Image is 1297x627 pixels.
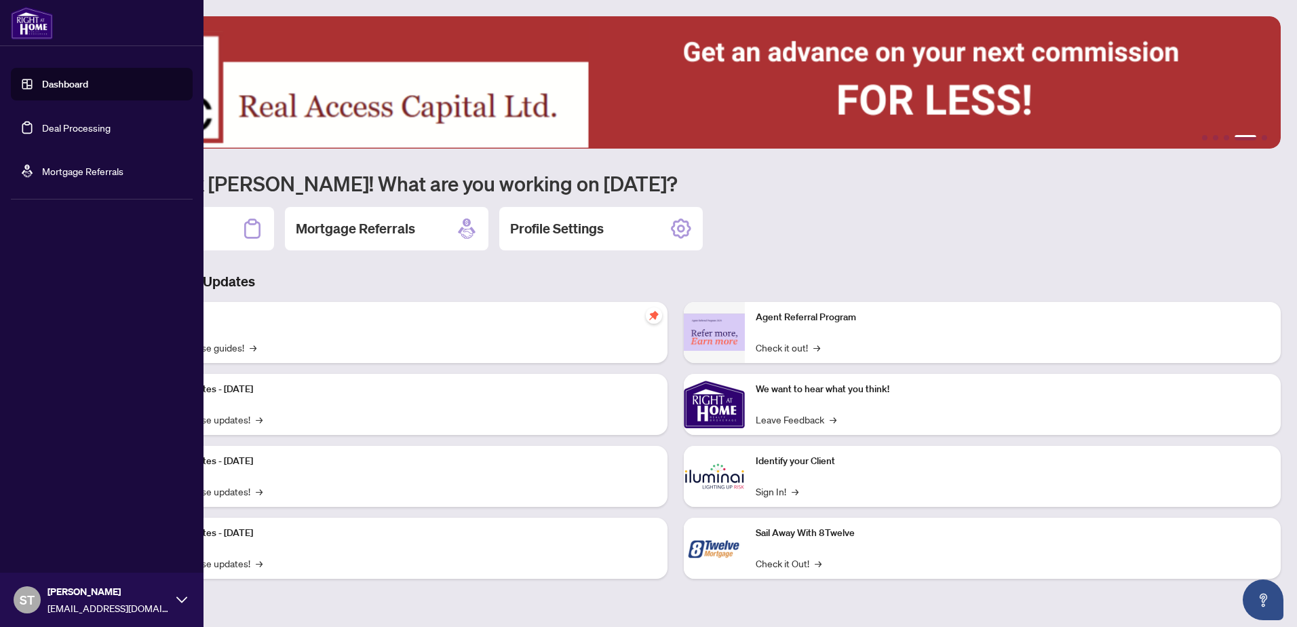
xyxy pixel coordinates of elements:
[250,340,256,355] span: →
[1224,135,1229,140] button: 3
[756,556,821,571] a: Check it Out!→
[296,219,415,238] h2: Mortgage Referrals
[1213,135,1218,140] button: 2
[756,484,798,499] a: Sign In!→
[1235,135,1256,140] button: 4
[142,382,657,397] p: Platform Updates - [DATE]
[1202,135,1207,140] button: 1
[71,170,1281,196] h1: Welcome back [PERSON_NAME]! What are you working on [DATE]?
[646,307,662,324] span: pushpin
[256,412,263,427] span: →
[830,412,836,427] span: →
[684,446,745,507] img: Identify your Client
[42,121,111,134] a: Deal Processing
[792,484,798,499] span: →
[684,518,745,579] img: Sail Away With 8Twelve
[510,219,604,238] h2: Profile Settings
[256,484,263,499] span: →
[815,556,821,571] span: →
[684,374,745,435] img: We want to hear what you think!
[756,340,820,355] a: Check it out!→
[684,313,745,351] img: Agent Referral Program
[11,7,53,39] img: logo
[256,556,263,571] span: →
[142,310,657,325] p: Self-Help
[47,584,170,599] span: [PERSON_NAME]
[756,310,1270,325] p: Agent Referral Program
[20,590,35,609] span: ST
[71,272,1281,291] h3: Brokerage & Industry Updates
[813,340,820,355] span: →
[756,526,1270,541] p: Sail Away With 8Twelve
[71,16,1281,149] img: Slide 3
[42,78,88,90] a: Dashboard
[42,165,123,177] a: Mortgage Referrals
[1243,579,1283,620] button: Open asap
[756,382,1270,397] p: We want to hear what you think!
[1262,135,1267,140] button: 5
[142,454,657,469] p: Platform Updates - [DATE]
[142,526,657,541] p: Platform Updates - [DATE]
[756,412,836,427] a: Leave Feedback→
[47,601,170,615] span: [EMAIL_ADDRESS][DOMAIN_NAME]
[756,454,1270,469] p: Identify your Client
